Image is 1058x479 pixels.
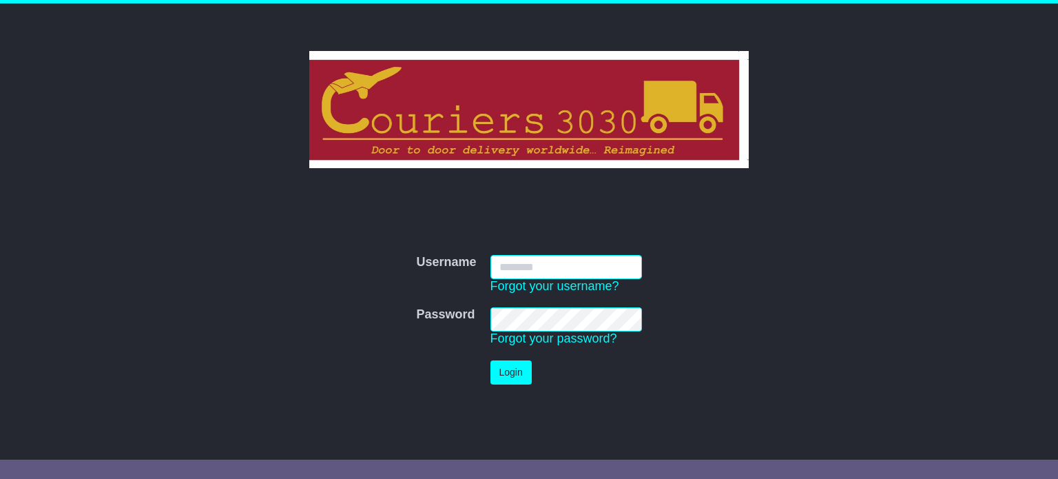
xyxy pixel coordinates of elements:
button: Login [490,360,532,385]
img: Couriers 3030 [309,51,749,168]
label: Username [416,255,476,270]
a: Forgot your password? [490,332,617,345]
a: Forgot your username? [490,279,619,293]
label: Password [416,307,475,323]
